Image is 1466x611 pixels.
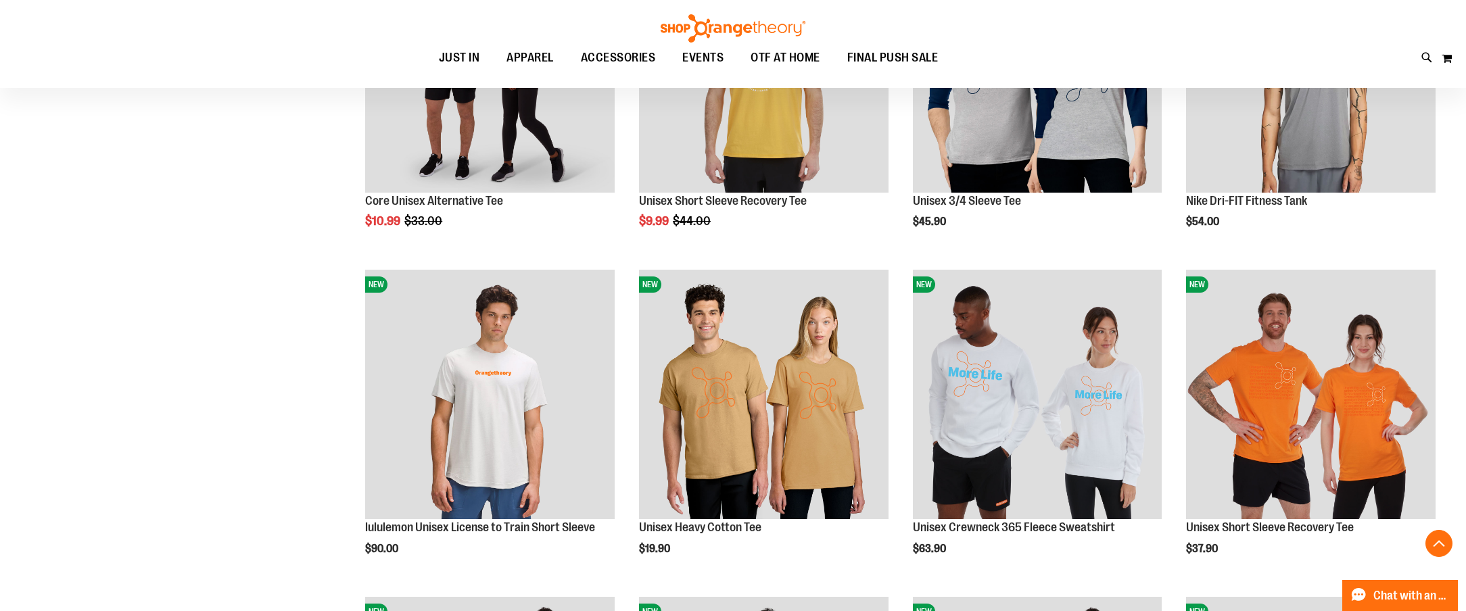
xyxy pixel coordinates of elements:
[913,543,948,555] span: $63.90
[493,43,567,73] a: APPAREL
[639,543,672,555] span: $19.90
[847,43,939,73] span: FINAL PUSH SALE
[365,520,595,534] a: lululemon Unisex License to Train Short Sleeve
[506,43,554,73] span: APPAREL
[913,270,1162,519] img: Unisex Crewneck 365 Fleece Sweatshirt
[439,43,480,73] span: JUST IN
[751,43,820,73] span: OTF AT HOME
[1186,543,1220,555] span: $37.90
[906,263,1169,589] div: product
[1186,216,1221,228] span: $54.00
[1186,270,1436,521] a: Unisex Short Sleeve Recovery TeeNEW
[1186,520,1354,534] a: Unisex Short Sleeve Recovery Tee
[365,194,503,207] a: Core Unisex Alternative Tee
[365,270,615,519] img: lululemon Unisex License to Train Short Sleeve
[913,194,1021,207] a: Unisex 3/4 Sleeve Tee
[632,263,895,589] div: product
[913,276,935,293] span: NEW
[581,43,656,73] span: ACCESSORIES
[1342,580,1459,611] button: Chat with an Expert
[404,214,444,228] span: $33.00
[365,214,402,228] span: $10.99
[1186,276,1208,293] span: NEW
[669,43,737,74] a: EVENTS
[913,520,1115,534] a: Unisex Crewneck 365 Fleece Sweatshirt
[358,263,621,589] div: product
[1186,194,1307,207] a: Nike Dri-FIT Fitness Tank
[834,43,952,74] a: FINAL PUSH SALE
[659,14,807,43] img: Shop Orangetheory
[639,194,807,207] a: Unisex Short Sleeve Recovery Tee
[639,214,671,228] span: $9.99
[639,270,889,521] a: Unisex Heavy Cotton TeeNEW
[425,43,494,74] a: JUST IN
[913,216,948,228] span: $45.90
[1373,589,1450,602] span: Chat with an Expert
[673,214,713,228] span: $44.00
[365,276,387,293] span: NEW
[567,43,669,74] a: ACCESSORIES
[913,270,1162,521] a: Unisex Crewneck 365 Fleece SweatshirtNEW
[639,276,661,293] span: NEW
[639,520,761,534] a: Unisex Heavy Cotton Tee
[1425,530,1452,557] button: Back To Top
[737,43,834,74] a: OTF AT HOME
[365,270,615,521] a: lululemon Unisex License to Train Short SleeveNEW
[365,543,400,555] span: $90.00
[1179,263,1442,589] div: product
[639,270,889,519] img: Unisex Heavy Cotton Tee
[682,43,724,73] span: EVENTS
[1186,270,1436,519] img: Unisex Short Sleeve Recovery Tee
